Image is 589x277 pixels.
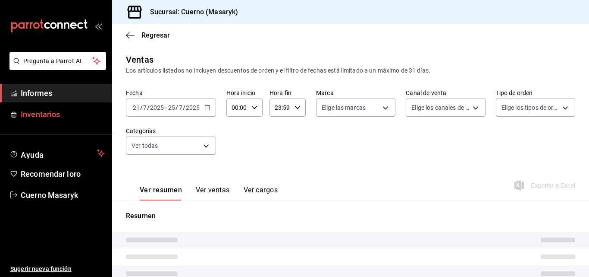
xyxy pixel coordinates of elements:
[126,66,575,75] div: Los artículos listados no incluyen descuentos de orden y el filtro de fechas está limitado a un m...
[168,104,175,111] input: --
[179,104,183,111] input: --
[196,186,230,201] button: Ver ventas
[501,103,559,112] span: Elige los tipos de orden
[411,103,469,112] span: Elige los canales de venta
[322,103,366,112] span: Elige las marcas
[21,110,60,119] font: Inventarios
[226,90,263,96] label: Hora inicio
[147,104,150,111] span: /
[140,104,143,111] span: /
[126,31,170,39] button: Regresar
[496,90,575,96] label: Tipo de orden
[132,104,140,111] input: --
[10,265,72,272] font: Sugerir nueva función
[126,128,216,134] label: Categorías
[406,90,485,96] label: Canal de venta
[183,104,185,111] span: /
[269,90,306,96] label: Hora fin
[21,169,81,178] font: Recomendar loro
[175,104,178,111] span: /
[244,186,278,201] button: Ver cargos
[21,89,52,98] font: Informes
[95,22,102,29] button: abrir_cajón_menú
[126,211,575,221] p: Resumen
[316,90,395,96] label: Marca
[140,186,278,201] div: navigation tabs
[126,53,154,66] div: Ventas
[140,186,182,201] button: Ver resumen
[21,150,44,159] font: Ayuda
[21,191,78,200] font: Cuerno Masaryk
[165,104,167,111] span: -
[185,104,200,111] input: ----
[143,7,238,17] h3: Sucursal: Cuerno (Masaryk)
[141,31,170,39] span: Regresar
[6,63,106,72] a: Pregunta a Parrot AI
[23,57,82,64] font: Pregunta a Parrot AI
[150,104,164,111] input: ----
[9,52,106,70] button: Pregunta a Parrot AI
[126,90,216,96] label: Fecha
[132,141,158,150] span: Ver todas
[143,104,147,111] input: --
